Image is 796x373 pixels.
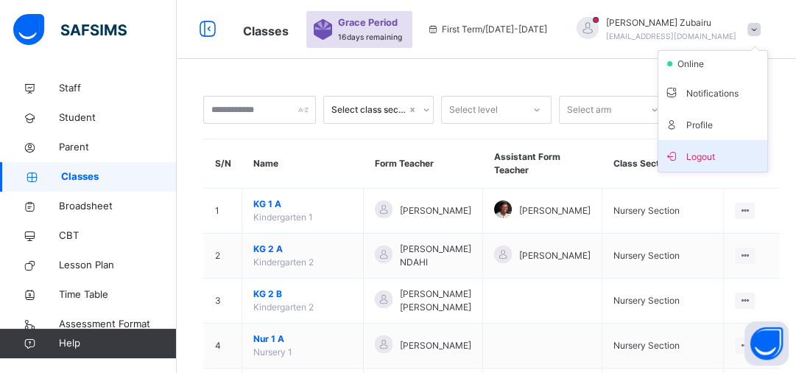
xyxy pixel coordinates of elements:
[744,321,789,366] button: Open asap
[253,287,352,301] span: KG 2 B
[338,15,398,29] span: Grace Period
[400,339,471,352] span: [PERSON_NAME]
[314,19,332,40] img: sticker-purple.71386a28dfed39d6af7621340158ba97.svg
[61,170,177,184] span: Classes
[400,204,471,217] span: [PERSON_NAME]
[519,249,591,262] span: [PERSON_NAME]
[204,139,242,189] th: S/N
[567,96,611,124] div: Select arm
[204,324,242,369] td: 4
[253,243,352,256] span: KG 2 A
[664,114,761,134] span: Profile
[59,199,177,214] span: Broadsheet
[59,317,177,332] span: Assessment Format
[664,83,761,102] span: Notifications
[338,32,402,41] span: 16 days remaining
[59,140,177,155] span: Parent
[364,139,483,189] th: Form Teacher
[613,205,680,216] span: Nursery Section
[59,258,177,273] span: Lesson Plan
[59,287,177,302] span: Time Table
[242,139,364,189] th: Name
[253,346,292,358] span: Nursery 1
[59,81,177,96] span: Staff
[613,340,680,351] span: Nursery Section
[243,24,289,38] span: Classes
[658,108,767,140] li: dropdown-list-item-text-4
[658,77,767,108] li: dropdown-list-item-text-3
[331,103,406,116] div: Select class section
[606,16,736,29] span: [PERSON_NAME] Zubairu
[676,57,713,71] span: online
[658,51,767,77] li: dropdown-list-item-null-2
[602,139,724,189] th: Class Section
[204,189,242,234] td: 1
[613,250,680,261] span: Nursery Section
[562,16,768,43] div: UmarZubairu
[253,212,313,223] span: Kindergarten 1
[204,279,242,324] td: 3
[253,301,314,313] span: Kindergarten 2
[400,287,471,314] span: [PERSON_NAME] [PERSON_NAME]
[13,14,127,45] img: safsims
[664,146,761,166] span: Logout
[483,139,602,189] th: Assistant Form Teacher
[427,23,547,36] span: session/term information
[59,336,176,351] span: Help
[253,332,352,346] span: Nur 1 A
[204,234,242,279] td: 2
[59,111,177,125] span: Student
[400,243,471,269] span: [PERSON_NAME] NDAHI
[519,204,591,217] span: [PERSON_NAME]
[613,295,680,306] span: Nursery Section
[449,96,498,124] div: Select level
[658,140,767,172] li: dropdown-list-item-buttom-7
[253,257,314,268] span: Kindergarten 2
[59,229,177,243] span: CBT
[606,32,736,41] span: [EMAIL_ADDRESS][DOMAIN_NAME]
[253,198,352,211] span: KG 1 A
